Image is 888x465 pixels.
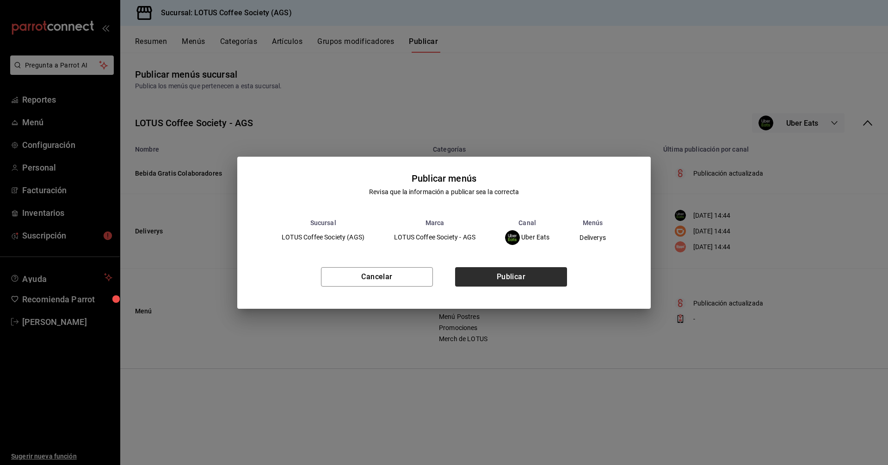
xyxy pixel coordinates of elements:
[564,219,621,226] th: Menús
[369,187,519,197] div: Revisa que la información a publicar sea la correcta
[505,230,550,245] div: Uber Eats
[321,267,433,287] button: Cancelar
[267,219,379,226] th: Sucursal
[267,226,379,249] td: LOTUS Coffee Society (AGS)
[379,219,490,226] th: Marca
[490,219,565,226] th: Canal
[455,267,567,287] button: Publicar
[379,226,490,249] td: LOTUS Coffee Society - AGS
[412,171,476,185] div: Publicar menús
[580,234,605,241] span: Deliverys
